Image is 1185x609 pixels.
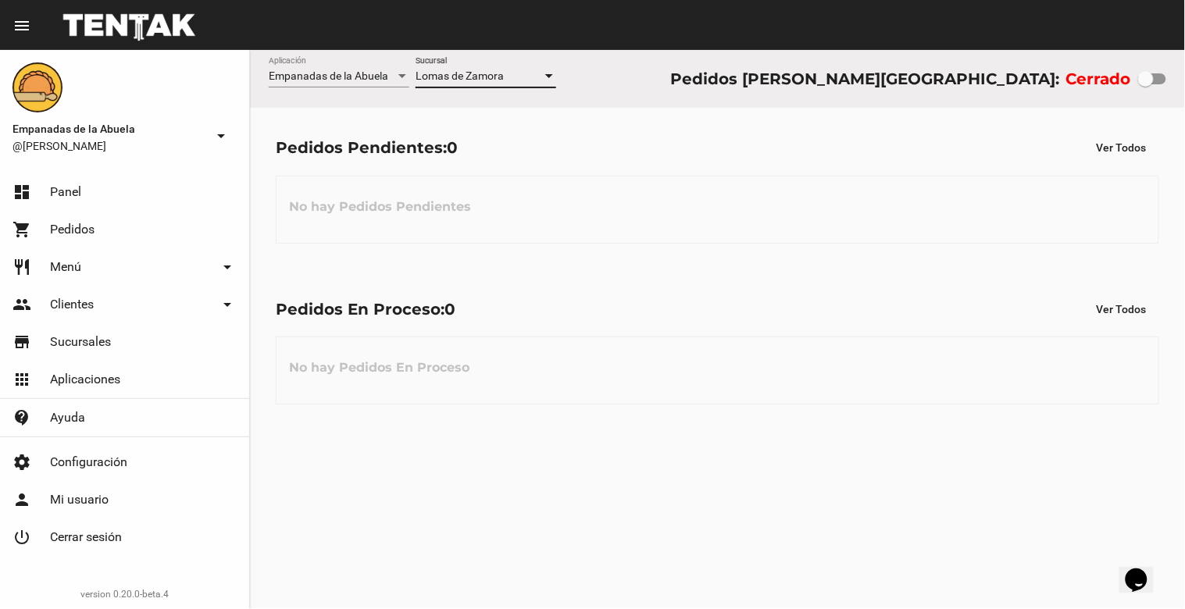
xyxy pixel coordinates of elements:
span: Ver Todos [1097,303,1147,315]
span: 0 [444,300,455,319]
mat-icon: menu [12,16,31,35]
iframe: chat widget [1119,547,1169,593]
span: Aplicaciones [50,372,120,387]
span: Mi usuario [50,492,109,507]
mat-icon: dashboard [12,183,31,201]
mat-icon: people [12,295,31,314]
span: Ver Todos [1097,141,1147,154]
div: Pedidos [PERSON_NAME][GEOGRAPHIC_DATA]: [670,66,1059,91]
h3: No hay Pedidos Pendientes [277,183,484,230]
div: Pedidos Pendientes: [276,135,458,160]
span: Pedidos [50,222,95,237]
mat-icon: person [12,490,31,509]
mat-icon: store [12,333,31,351]
mat-icon: arrow_drop_down [218,295,237,314]
span: Empanadas de la Abuela [269,69,388,82]
span: Lomas de Zamora [416,69,504,82]
mat-icon: arrow_drop_down [218,258,237,276]
mat-icon: shopping_cart [12,220,31,239]
span: Panel [50,184,81,200]
mat-icon: power_settings_new [12,528,31,547]
span: Empanadas de la Abuela [12,119,205,138]
div: version 0.20.0-beta.4 [12,586,237,602]
span: 0 [447,138,458,157]
span: Clientes [50,297,94,312]
mat-icon: restaurant [12,258,31,276]
mat-icon: settings [12,453,31,472]
span: Sucursales [50,334,111,350]
span: Configuración [50,454,127,470]
span: @[PERSON_NAME] [12,138,205,154]
img: f0136945-ed32-4f7c-91e3-a375bc4bb2c5.png [12,62,62,112]
label: Cerrado [1066,66,1131,91]
button: Ver Todos [1084,134,1159,162]
div: Pedidos En Proceso: [276,297,455,322]
mat-icon: apps [12,370,31,389]
span: Cerrar sesión [50,529,122,545]
mat-icon: contact_support [12,408,31,427]
button: Ver Todos [1084,295,1159,323]
span: Menú [50,259,81,275]
span: Ayuda [50,410,85,426]
h3: No hay Pedidos En Proceso [277,344,482,391]
mat-icon: arrow_drop_down [212,126,230,145]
